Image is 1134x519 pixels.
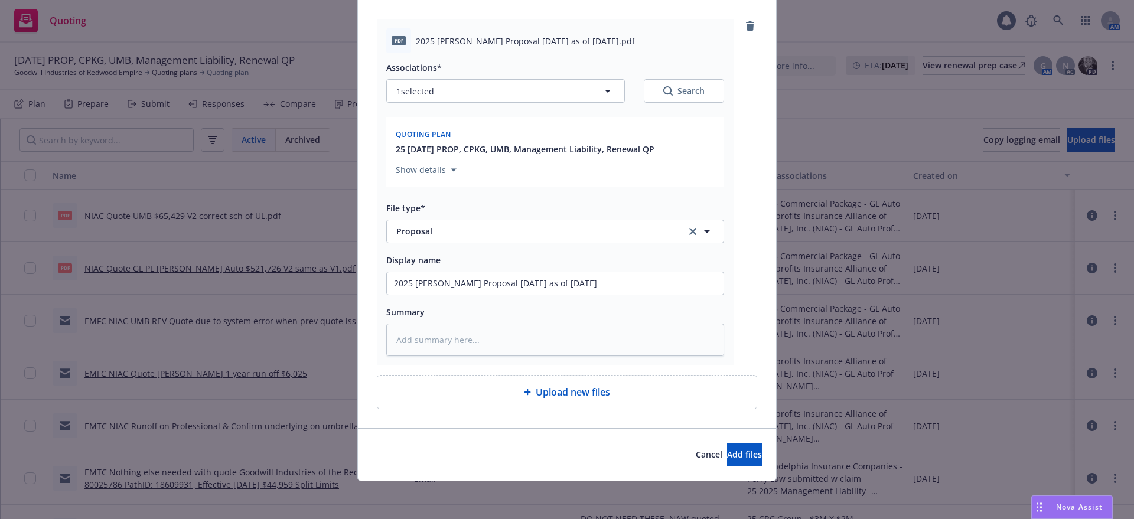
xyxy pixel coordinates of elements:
[686,224,700,239] a: clear selection
[396,143,654,155] button: 25 [DATE] PROP, CPKG, UMB, Management Liability, Renewal QP
[386,254,441,266] span: Display name
[396,85,434,97] span: 1 selected
[392,36,406,45] span: pdf
[663,86,673,96] svg: Search
[386,79,625,103] button: 1selected
[386,306,425,318] span: Summary
[727,449,762,460] span: Add files
[696,443,722,466] button: Cancel
[416,35,635,47] span: 2025 [PERSON_NAME] Proposal [DATE] as of [DATE].pdf
[386,203,425,214] span: File type*
[663,85,705,97] div: Search
[386,220,724,243] button: Proposalclear selection
[386,62,442,73] span: Associations*
[1031,495,1113,519] button: Nova Assist
[644,79,724,103] button: SearchSearch
[396,225,670,237] span: Proposal
[387,272,724,295] input: Add display name here...
[1032,496,1047,518] div: Drag to move
[696,449,722,460] span: Cancel
[377,375,757,409] div: Upload new files
[396,129,451,139] span: Quoting plan
[727,443,762,466] button: Add files
[743,19,757,33] a: remove
[391,163,461,177] button: Show details
[1056,502,1103,512] span: Nova Assist
[536,385,610,399] span: Upload new files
